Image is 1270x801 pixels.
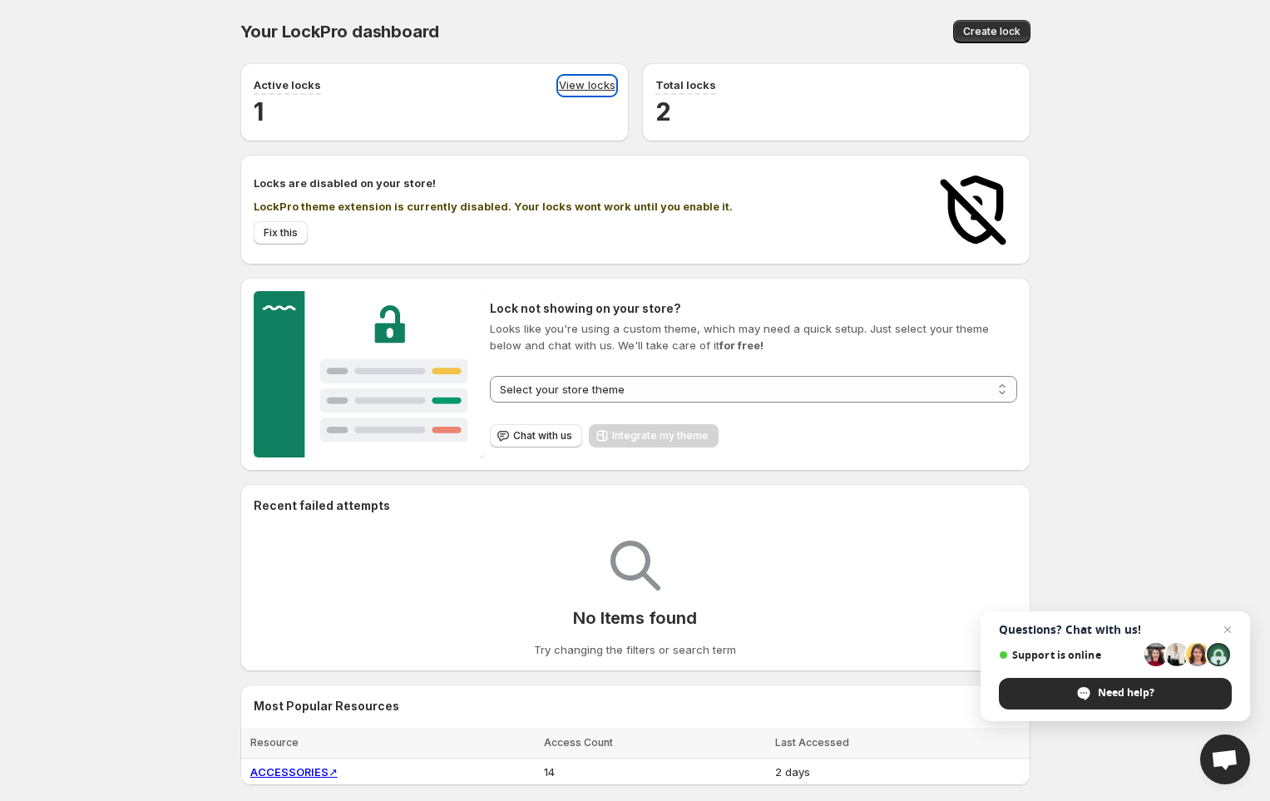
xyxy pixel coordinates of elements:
[254,175,917,191] h2: Locks are disabled on your store!
[254,221,308,245] a: Fix this
[963,25,1020,38] span: Create lock
[513,429,572,443] span: Chat with us
[655,77,716,93] p: Total locks
[1098,685,1154,700] span: Need help?
[953,20,1030,43] button: Create lock
[1200,734,1250,784] a: Open chat
[254,497,390,514] h2: Recent failed attempts
[254,698,1017,714] h2: Most Popular Resources
[573,608,696,628] p: No Items found
[534,641,736,658] p: Try changing the filters or search term
[490,320,1016,354] p: Looks like you're using a custom theme, which may need a quick setup. Just select your theme belo...
[254,291,484,457] img: Customer support
[719,339,763,352] strong: for free!
[490,424,582,447] button: Chat with us
[539,759,770,786] td: 14
[250,765,338,779] a: ACCESSORIES↗
[240,22,440,42] span: Your LockPro dashboard
[250,736,299,749] span: Resource
[999,649,1139,661] span: Support is online
[999,623,1232,636] span: Questions? Chat with us!
[490,300,1016,317] h2: Lock not showing on your store?
[254,77,321,93] p: Active locks
[254,95,615,128] h2: 1
[544,736,613,749] span: Access Count
[559,77,615,95] a: View locks
[999,678,1232,710] span: Need help?
[770,759,1030,786] td: 2 days
[655,95,1017,128] h2: 2
[610,541,660,591] img: Empty search results
[254,198,917,215] p: LockPro theme extension is currently disabled. Your locks wont work until you enable it.
[775,736,849,749] span: Last Accessed
[264,226,298,240] span: Fix this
